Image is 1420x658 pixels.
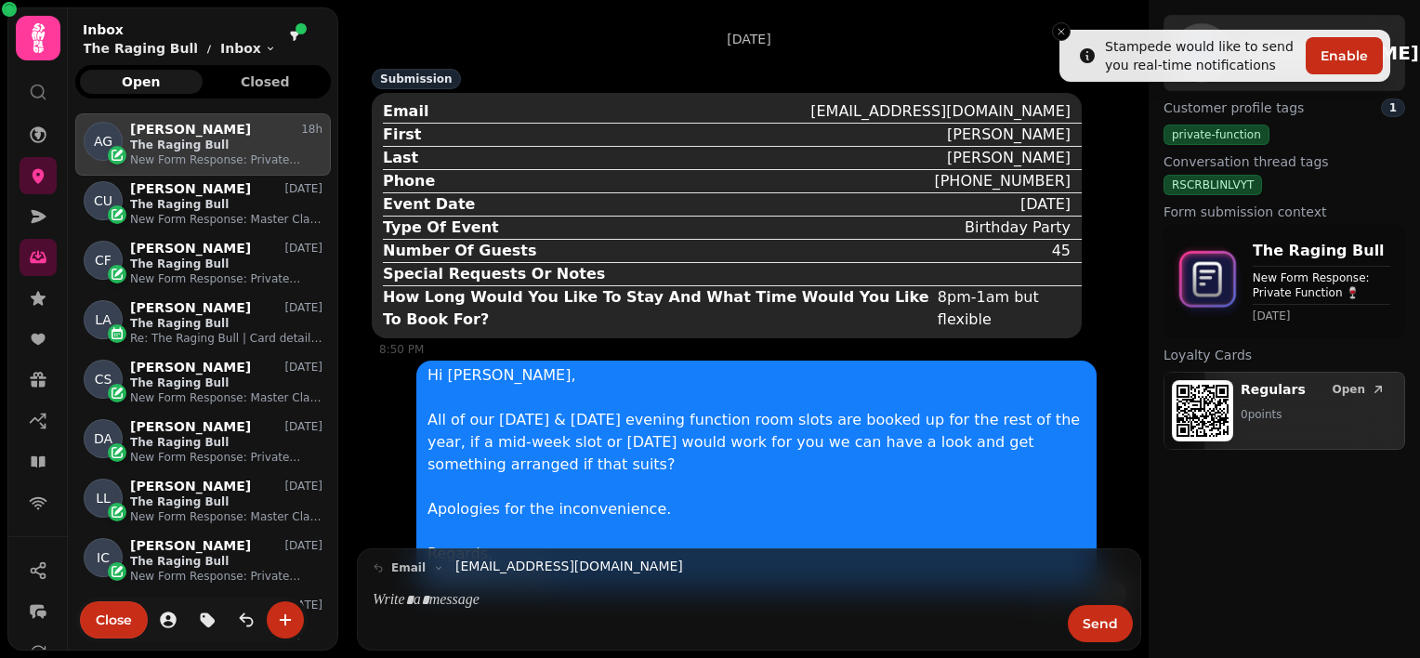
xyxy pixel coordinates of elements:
p: [DATE] [284,419,322,434]
span: Open [1333,384,1365,395]
div: [PERSON_NAME] [947,147,1071,169]
div: Phone [383,170,435,192]
div: grid [75,113,331,642]
p: [DATE] [284,300,322,315]
p: The Raging Bull [130,494,322,509]
p: The Raging Bull [130,316,322,331]
button: Close toast [1052,22,1071,41]
div: Number Of Guests [383,240,536,262]
div: RSCRBLINLVYT [1164,175,1262,195]
p: 0 point s [1241,407,1397,422]
p: New Form Response: Private Function 🍷 [130,152,322,167]
div: [PERSON_NAME] [947,124,1071,146]
span: DA [94,429,112,448]
p: The Raging Bull [130,138,322,152]
p: New Form Response: Master Class Enquiry 🍸 [130,390,322,405]
span: LA [95,310,112,329]
label: Form submission context [1164,203,1405,221]
div: Submission [372,69,461,89]
p: The Raging Bull [130,257,322,271]
p: [DATE] [727,30,770,48]
div: [DATE] [1020,193,1071,216]
span: Loyalty Cards [1164,346,1252,364]
span: Close [96,613,132,626]
p: [DATE] [284,479,322,493]
p: New Form Response: Master Class Enquiry 🍸 [130,212,322,227]
button: Inbox [220,39,276,58]
button: Enable [1306,37,1383,74]
p: [PERSON_NAME] [130,181,251,197]
p: [PERSON_NAME] [130,122,251,138]
p: All of our [DATE] & [DATE] evening function room slots are booked up for the rest of the year, if... [427,409,1085,476]
p: The Raging Bull [130,435,322,450]
p: [DATE] [284,360,322,375]
p: The Raging Bull [83,39,198,58]
span: Send [1083,617,1118,630]
div: Event Date [383,193,475,216]
span: Open [95,75,188,88]
div: 1 [1381,99,1405,117]
div: Type Of Event [383,217,499,239]
p: Regards, [427,543,1085,565]
div: First [383,124,421,146]
button: tag-thread [189,601,226,638]
p: The Raging Bull [130,554,322,569]
time: [DATE] [1253,309,1390,323]
p: New Form Response: Master Class Enquiry 🍸 [130,509,322,524]
span: AG [94,132,112,151]
button: email [365,557,452,579]
p: [PERSON_NAME] [130,479,251,494]
p: New Form Response: Private Function 🍷 [130,271,322,286]
p: [DATE] [284,241,322,256]
p: [PERSON_NAME] [130,241,251,257]
p: [PERSON_NAME] [130,300,251,316]
span: Customer profile tags [1164,99,1304,117]
p: [PERSON_NAME] [130,419,251,435]
div: 45 [1052,240,1071,262]
p: [DATE] [284,538,322,553]
div: Stampede would like to send you real-time notifications [1105,37,1298,74]
p: [PERSON_NAME] [130,360,251,375]
h2: Inbox [83,20,276,39]
div: 8pm-1am but flexible [938,286,1071,331]
p: Re: The Raging Bull | Card details required [130,331,322,346]
p: New Form Response: Private Function 🍷 [130,450,322,465]
span: CU [94,191,112,210]
p: The Raging Bull [130,197,322,212]
p: New Form Response: Private Function 🍷 [1253,270,1390,300]
button: is-read [228,601,265,638]
label: Conversation thread tags [1164,152,1405,171]
p: New Form Response: Private Function 🍷 [130,569,322,584]
a: [EMAIL_ADDRESS][DOMAIN_NAME] [455,557,683,576]
div: [PHONE_NUMBER] [934,170,1071,192]
span: IC [97,548,110,567]
div: private-function [1164,125,1269,145]
span: LL [96,489,111,507]
img: form-icon [1171,243,1245,321]
p: [PERSON_NAME] [130,538,251,554]
div: Email [383,100,428,123]
button: filter [283,25,306,47]
div: How Long Would You Like To Stay And What Time Would You Like To Book For? [383,286,930,331]
nav: breadcrumb [83,39,276,58]
p: Regulars [1241,380,1306,399]
span: Closed [219,75,312,88]
button: Open [80,70,203,94]
div: 8:50 PM [379,342,1082,357]
div: Last [383,147,418,169]
button: Closed [204,70,327,94]
div: Birthday Party [965,217,1071,239]
button: create-convo [267,601,304,638]
p: 18h [301,122,322,137]
button: Open [1325,380,1393,399]
span: CF [95,251,112,270]
p: Apologies for the inconvenience. [427,498,1085,520]
p: [DATE] [284,181,322,196]
p: The Raging Bull [1253,240,1390,262]
button: Close [80,601,148,638]
div: [EMAIL_ADDRESS][DOMAIN_NAME] [810,100,1071,123]
p: Hi [PERSON_NAME], [427,364,1085,387]
span: CS [95,370,112,388]
p: The Raging Bull [130,375,322,390]
div: Special Requests Or Notes [383,263,605,285]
